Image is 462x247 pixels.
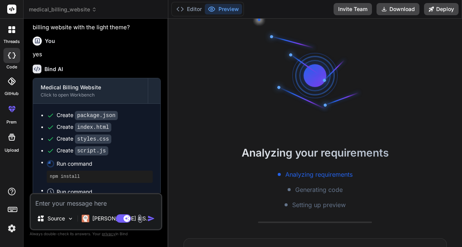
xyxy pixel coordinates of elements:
[334,3,372,15] button: Invite Team
[424,3,459,15] button: Deploy
[57,123,111,131] div: Create
[41,92,140,98] div: Click to open Workbench
[29,6,97,13] span: medical_billing_website
[75,146,108,155] code: script.js
[3,38,20,45] label: threads
[168,145,462,161] h2: Analyzing your requirements
[41,84,140,91] div: Medical Billing Website
[75,135,111,144] code: styles.css
[92,215,149,222] p: [PERSON_NAME] 4 S..
[50,174,150,180] pre: npm install
[75,123,111,132] code: index.html
[285,170,353,179] span: Analyzing requirements
[33,78,148,103] button: Medical Billing WebsiteClick to open Workbench
[45,37,55,45] h6: You
[173,4,205,14] button: Editor
[147,215,155,222] img: icon
[5,90,19,97] label: GitHub
[377,3,419,15] button: Download
[292,200,346,209] span: Setting up preview
[47,215,65,222] p: Source
[6,64,17,70] label: code
[57,160,153,168] span: Run command
[205,4,242,14] button: Preview
[57,188,153,196] span: Run command
[44,65,63,73] h6: Bind AI
[295,185,343,194] span: Generating code
[75,111,118,120] code: package.json
[57,147,108,155] div: Create
[136,214,144,223] img: attachment
[57,111,118,119] div: Create
[30,230,162,237] p: Always double-check its answers. Your in Bind
[6,119,17,125] label: prem
[57,135,111,143] div: Create
[33,50,161,59] p: yes
[5,222,18,235] img: settings
[82,215,89,222] img: Claude 4 Sonnet
[102,231,115,236] span: privacy
[5,147,19,154] label: Upload
[67,215,74,222] img: Pick Models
